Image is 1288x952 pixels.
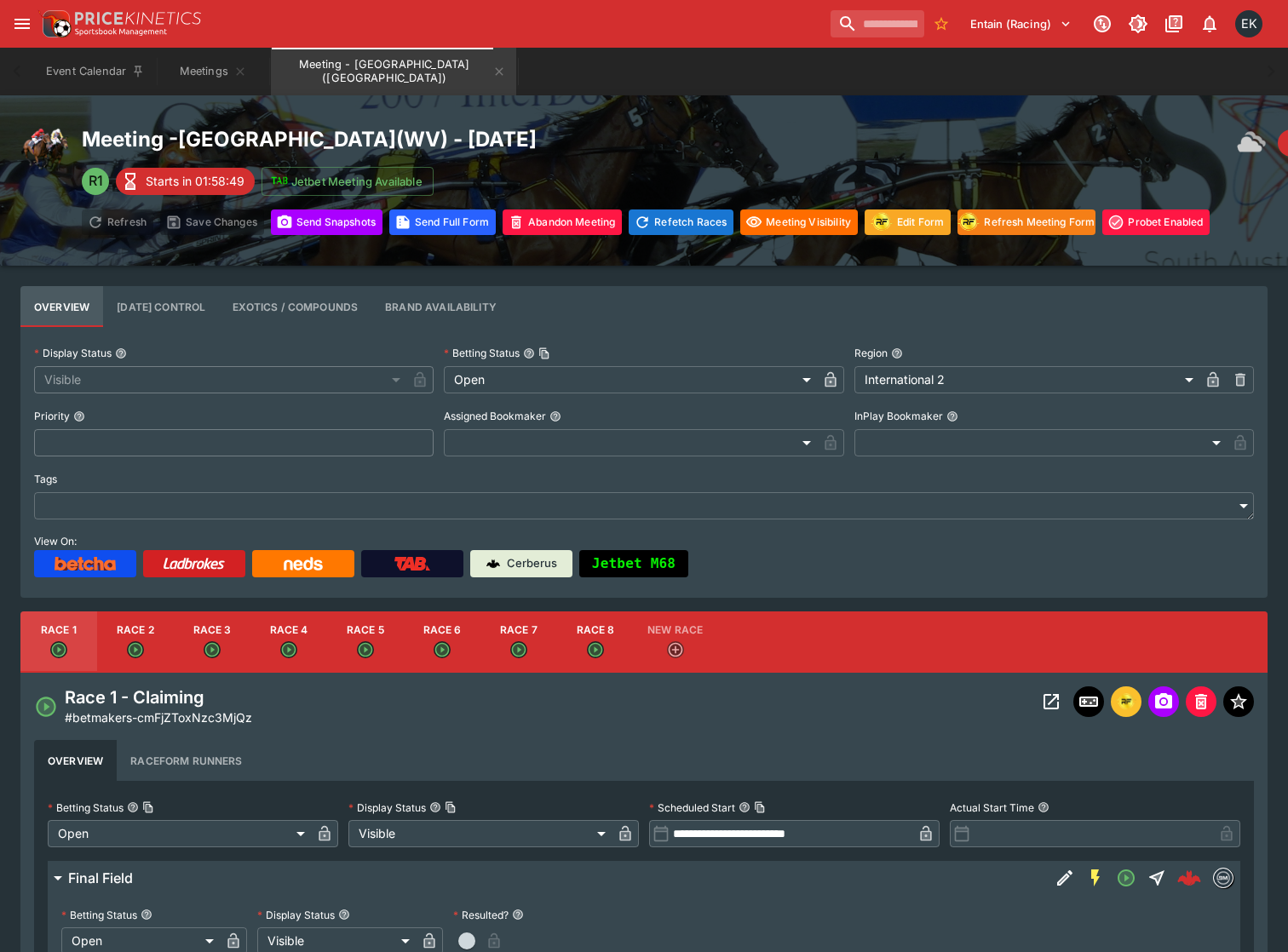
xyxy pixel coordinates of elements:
button: Assigned Bookmaker [549,410,561,422]
button: Toggle light/dark mode [1123,9,1153,39]
img: PriceKinetics Logo [37,7,72,41]
p: Betting Status [48,800,124,815]
button: Race 5 [327,611,404,673]
p: Display Status [257,908,335,922]
img: horse_racing.png [20,126,68,174]
button: Race 2 [97,611,174,673]
button: Documentation [1159,9,1189,39]
img: Cerberus [486,557,500,571]
p: Assigned Bookmaker [444,409,546,423]
button: Resulted? [512,909,524,920]
svg: Open [127,641,144,658]
button: InPlay Bookmaker [946,410,958,422]
button: Mark all events in meeting as closed and abandoned. [503,209,622,235]
button: Copy To Clipboard [142,801,154,813]
p: Display Status [348,800,426,815]
p: Display Status [34,346,112,360]
button: Race 1 [20,611,97,673]
button: Final FieldEdit DetailSGM EnabledOpenStraightf6ad5579-713f-4878-9b3b-de87eafeaa44betmakers [48,861,1240,895]
div: Open [48,820,311,847]
div: racingform [957,210,980,234]
button: Open [1111,863,1141,893]
span: Send Snapshot [1148,686,1179,717]
button: Notifications [1194,9,1225,39]
svg: Open [587,641,604,658]
p: Cerberus [507,555,557,572]
button: Meeting - Mountaineer Park (USA) [271,48,516,95]
img: overcast.png [1237,126,1271,160]
button: Copy To Clipboard [445,801,457,813]
div: basic tabs example [34,740,1254,781]
button: Copy To Clipboard [754,801,766,813]
img: racingform.png [870,211,894,232]
div: f6ad5579-713f-4878-9b3b-de87eafeaa44 [1177,866,1201,890]
button: SGM Enabled [1080,863,1111,893]
div: Visible [348,820,612,847]
p: Priority [34,409,70,423]
button: Betting Status [141,909,152,920]
h6: Final Field [68,869,133,887]
button: Inplay [1073,686,1104,717]
button: Send Snapshots [271,209,382,235]
button: Emily Kim [1230,5,1268,43]
p: Copy To Clipboard [65,708,252,726]
img: Sportsbook Management [75,28,167,36]
button: Refresh Meeting Form [957,209,1095,235]
p: Betting Status [61,908,137,922]
button: Send Full Form [389,209,496,235]
img: logo-cerberus--red.svg [1177,866,1201,890]
svg: Open [50,641,67,658]
p: Scheduled Start [649,800,735,815]
img: Neds [284,557,322,571]
button: Jetbet M68 [579,550,688,577]
svg: Open [357,641,374,658]
img: PriceKinetics [75,12,201,25]
p: InPlay Bookmaker [854,409,943,423]
button: racingform [1111,686,1141,717]
svg: Open [510,641,527,658]
button: Overview [34,740,117,781]
button: Update RacingForm for all races in this meeting [865,209,951,235]
p: Tags [34,472,57,486]
button: Region [891,347,903,359]
a: f6ad5579-713f-4878-9b3b-de87eafeaa44 [1172,861,1206,895]
button: Race 7 [480,611,557,673]
div: Weather: CLOUDY [1237,126,1271,160]
p: Betting Status [444,346,520,360]
p: Actual Start Time [950,800,1034,815]
img: Ladbrokes [163,557,225,571]
input: search [831,10,924,37]
button: Display StatusCopy To Clipboard [429,801,441,813]
button: Race 3 [174,611,250,673]
svg: Open [434,641,451,658]
svg: Open [34,695,58,719]
div: International 2 [854,366,1199,393]
img: betmakers [1214,869,1233,887]
button: Base meeting details [20,286,103,327]
button: Configure brand availability for the meeting [371,286,510,327]
button: Open Event [1036,686,1067,717]
p: Resulted? [453,908,509,922]
button: Actual Start Time [1038,801,1049,813]
div: betmakers [1213,868,1233,888]
button: Straight [1141,863,1172,893]
button: Priority [73,410,85,422]
div: racingform [1116,691,1136,712]
button: View and edit meeting dividends and compounds. [219,286,371,327]
h2: Meeting - [GEOGRAPHIC_DATA] ( WV ) - [DATE] [82,126,1210,152]
svg: Open [1116,868,1136,888]
button: Scheduled StartCopy To Clipboard [739,801,750,813]
img: Betcha [55,557,116,571]
span: Mark an event as closed and abandoned. [1186,692,1216,709]
img: TabNZ [394,557,430,571]
button: Refetching all race data will discard any changes you have made and reload the latest race data f... [629,209,733,235]
button: Race 8 [557,611,634,673]
button: Meetings [158,48,267,95]
button: Betting StatusCopy To Clipboard [127,801,139,813]
svg: Open [204,641,221,658]
button: No Bookmarks [928,10,955,37]
button: Toggle ProBet for every event in this meeting [1102,209,1210,235]
img: jetbet-logo.svg [271,173,288,190]
button: Connected to PK [1087,9,1118,39]
h4: Race 1 - Claiming [65,686,252,708]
